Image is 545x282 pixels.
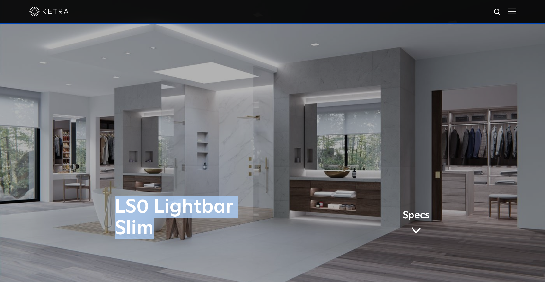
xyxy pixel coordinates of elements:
[403,211,430,236] a: Specs
[493,8,501,16] img: search icon
[508,8,516,14] img: Hamburger%20Nav.svg
[403,211,430,220] span: Specs
[29,7,69,16] img: ketra-logo-2019-white
[115,196,300,239] h1: LS0 Lightbar Slim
